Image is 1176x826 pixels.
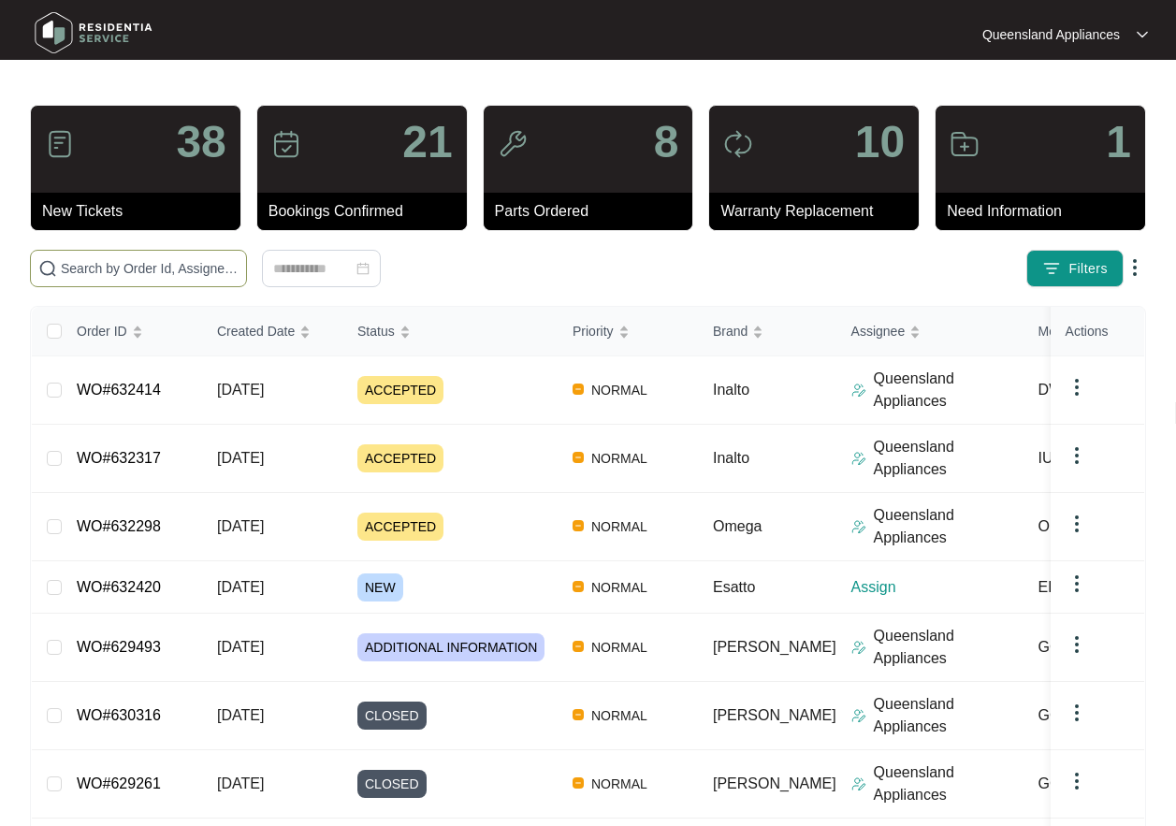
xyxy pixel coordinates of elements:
img: Assigner Icon [851,640,866,655]
p: Queensland Appliances [874,504,1024,549]
p: New Tickets [42,200,240,223]
span: Model [1038,321,1074,341]
th: Order ID [62,307,202,356]
p: 10 [855,120,905,165]
img: search-icon [38,259,57,278]
img: dropdown arrow [1137,30,1148,39]
a: WO#632298 [77,518,161,534]
img: Vercel Logo [573,520,584,531]
span: NORMAL [584,447,655,470]
img: dropdown arrow [1124,256,1146,279]
p: Queensland Appliances [874,625,1024,670]
img: icon [45,129,75,159]
img: icon [723,129,753,159]
p: Need Information [947,200,1145,223]
p: Queensland Appliances [874,436,1024,481]
img: Assigner Icon [851,776,866,791]
p: 21 [402,120,452,165]
p: Queensland Appliances [982,25,1120,44]
img: icon [271,129,301,159]
span: [PERSON_NAME] [713,639,836,655]
img: Vercel Logo [573,641,584,652]
p: 8 [654,120,679,165]
span: [DATE] [217,579,264,595]
span: NEW [357,573,403,601]
a: WO#632317 [77,450,161,466]
th: Status [342,307,558,356]
span: CLOSED [357,770,427,798]
img: dropdown arrow [1066,702,1088,724]
span: Assignee [851,321,906,341]
img: Vercel Logo [573,581,584,592]
th: Actions [1051,307,1144,356]
span: NORMAL [584,773,655,795]
p: 38 [176,120,225,165]
span: [DATE] [217,639,264,655]
p: Queensland Appliances [874,368,1024,413]
img: icon [950,129,980,159]
span: ADDITIONAL INFORMATION [357,633,544,661]
span: Created Date [217,321,295,341]
img: Assigner Icon [851,383,866,398]
span: Status [357,321,395,341]
img: dropdown arrow [1066,770,1088,792]
span: CLOSED [357,702,427,730]
a: WO#630316 [77,707,161,723]
img: icon [498,129,528,159]
span: [DATE] [217,382,264,398]
img: Assigner Icon [851,451,866,466]
span: [DATE] [217,450,264,466]
span: NORMAL [584,576,655,599]
a: WO#632420 [77,579,161,595]
img: dropdown arrow [1066,376,1088,399]
p: Warranty Replacement [720,200,919,223]
img: Assigner Icon [851,519,866,534]
span: NORMAL [584,636,655,659]
span: Esatto [713,579,755,595]
span: Inalto [713,382,749,398]
p: Assign [851,576,1024,599]
button: filter iconFilters [1026,250,1124,287]
input: Search by Order Id, Assignee Name, Customer Name, Brand and Model [61,258,239,279]
img: Vercel Logo [573,709,584,720]
img: dropdown arrow [1066,444,1088,467]
p: Queensland Appliances [874,693,1024,738]
span: ACCEPTED [357,444,443,472]
span: Inalto [713,450,749,466]
th: Priority [558,307,698,356]
img: residentia service logo [28,5,159,61]
p: Queensland Appliances [874,761,1024,806]
p: Parts Ordered [495,200,693,223]
span: ACCEPTED [357,513,443,541]
span: [DATE] [217,707,264,723]
a: WO#629493 [77,639,161,655]
span: [DATE] [217,775,264,791]
th: Created Date [202,307,342,356]
span: [DATE] [217,518,264,534]
span: Omega [713,518,762,534]
span: ACCEPTED [357,376,443,404]
span: NORMAL [584,379,655,401]
span: [PERSON_NAME] [713,707,836,723]
img: dropdown arrow [1066,572,1088,595]
a: WO#632414 [77,382,161,398]
img: Vercel Logo [573,777,584,789]
a: WO#629261 [77,775,161,791]
img: filter icon [1042,259,1061,278]
span: Order ID [77,321,127,341]
img: Vercel Logo [573,384,584,395]
th: Assignee [836,307,1024,356]
p: Bookings Confirmed [269,200,467,223]
span: [PERSON_NAME] [713,775,836,791]
span: NORMAL [584,704,655,727]
span: Brand [713,321,748,341]
img: dropdown arrow [1066,513,1088,535]
p: 1 [1106,120,1131,165]
img: Vercel Logo [573,452,584,463]
span: NORMAL [584,515,655,538]
span: Filters [1068,259,1108,279]
img: dropdown arrow [1066,633,1088,656]
th: Brand [698,307,836,356]
img: Assigner Icon [851,708,866,723]
span: Priority [573,321,614,341]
